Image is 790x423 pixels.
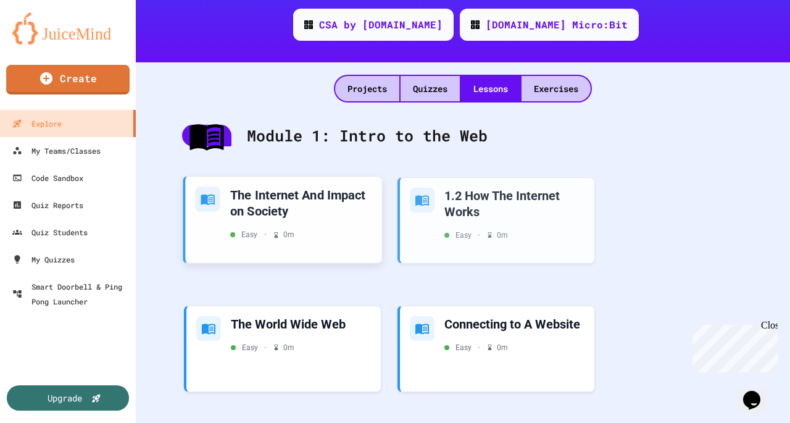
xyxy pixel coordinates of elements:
iframe: chat widget [688,320,778,372]
div: [DOMAIN_NAME] Micro:Bit [486,17,628,32]
div: Easy 0 m [231,342,294,353]
div: Lessons [461,76,520,101]
div: Explore [12,116,62,131]
div: My Quizzes [12,252,75,267]
span: • [478,342,480,353]
div: Quizzes [401,76,460,101]
div: Quiz Reports [12,198,83,212]
span: • [478,230,480,241]
iframe: chat widget [738,374,778,411]
img: CODE_logo_RGB.png [304,20,313,29]
div: Quiz Students [12,225,88,240]
div: Projects [335,76,399,101]
div: Exercises [522,76,591,101]
div: Module 1: Intro to the Web [170,112,756,160]
a: Create [6,65,130,94]
div: 1.2 How The Internet Works [444,188,584,220]
span: • [264,229,267,240]
div: Easy 0 m [444,230,508,241]
div: The Internet And Impact on Society [230,186,372,219]
div: Easy 0 m [230,229,294,240]
div: My Teams/Classes [12,143,101,158]
img: logo-orange.svg [12,12,123,44]
div: Upgrade [48,392,82,404]
div: Connecting to A Website [444,316,584,332]
div: Smart Doorbell & Ping Pong Launcher [12,279,131,309]
div: CSA by [DOMAIN_NAME] [319,17,443,32]
div: Chat with us now!Close [5,5,85,78]
div: The World Wide Web [231,316,371,332]
div: Easy 0 m [444,342,508,353]
div: Code Sandbox [12,170,83,185]
span: • [264,342,267,353]
img: CODE_logo_RGB.png [471,20,480,29]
